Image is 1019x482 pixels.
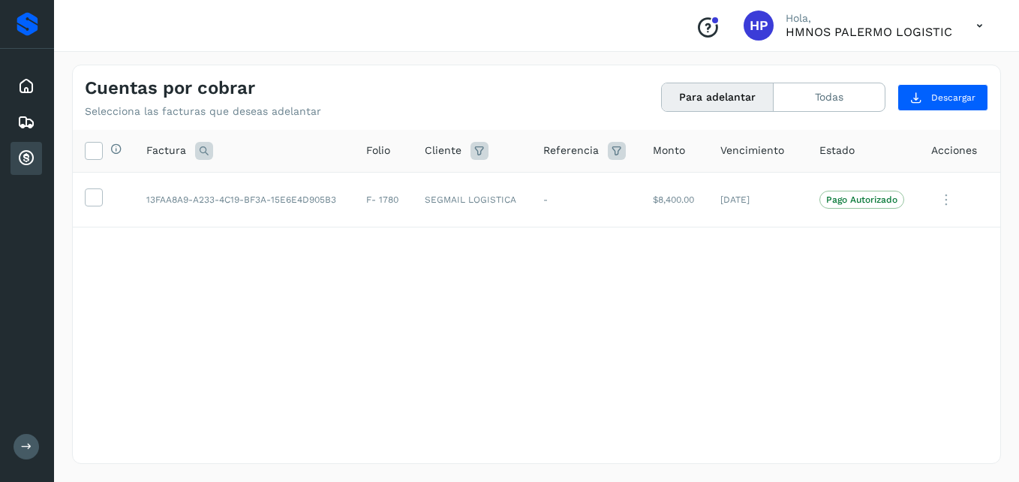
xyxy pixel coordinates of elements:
td: [DATE] [708,172,808,227]
span: Monto [653,143,685,158]
button: Todas [774,83,885,111]
button: Para adelantar [662,83,774,111]
div: Embarques [11,106,42,139]
td: 13FAA8A9-A233-4C19-BF3A-15E6E4D905B3 [134,172,354,227]
p: Hola, [786,12,952,25]
span: Factura [146,143,186,158]
td: - [531,172,641,227]
p: Pago Autorizado [826,194,897,205]
h4: Cuentas por cobrar [85,77,255,99]
span: Estado [819,143,855,158]
button: Descargar [897,84,988,111]
div: Inicio [11,70,42,103]
p: Selecciona las facturas que deseas adelantar [85,105,321,118]
p: HMNOS PALERMO LOGISTIC [786,25,952,39]
span: Descargar [931,91,975,104]
span: Vencimiento [720,143,784,158]
td: F- 1780 [354,172,413,227]
td: $8,400.00 [641,172,708,227]
span: Cliente [425,143,461,158]
div: Cuentas por cobrar [11,142,42,175]
span: Referencia [543,143,599,158]
span: Folio [366,143,390,158]
span: Acciones [931,143,977,158]
td: SEGMAIL LOGISTICA [413,172,531,227]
